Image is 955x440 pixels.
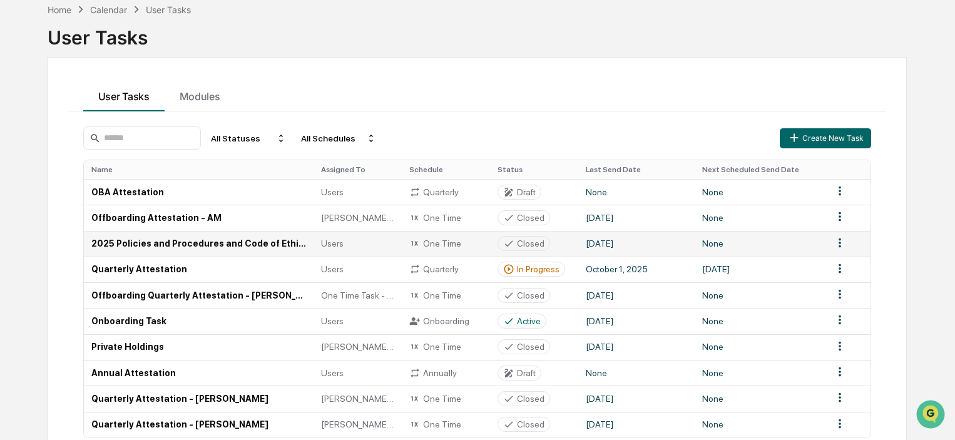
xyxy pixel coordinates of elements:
td: [DATE] [578,386,695,411]
td: None [695,386,825,411]
div: Onboarding [409,315,483,327]
div: Past conversations [13,139,84,149]
div: In Progress [517,264,559,274]
th: Last Send Date [578,160,695,179]
div: Quarterly [409,187,483,198]
div: Calendar [90,4,127,15]
div: Closed [517,419,544,429]
span: One Time Task - [PERSON_NAME] [321,290,394,300]
div: One Time [409,393,483,404]
div: Home [48,4,71,15]
td: [DATE] [578,205,695,230]
span: [DATE] [111,170,136,180]
td: Annual Attestation [84,360,314,386]
span: Users [321,238,344,248]
a: 🗄️Attestations [86,251,160,274]
td: Offboarding Quarterly Attestation - [PERSON_NAME] [84,282,314,308]
div: Draft [517,187,536,197]
button: Create New Task [780,128,871,148]
div: 🔎 [13,281,23,291]
span: [PERSON_NAME] [39,170,101,180]
span: Pylon [125,310,151,320]
td: None [695,334,825,360]
div: 🗄️ [91,257,101,267]
td: [DATE] [578,282,695,308]
td: None [578,360,695,386]
td: [DATE] [578,308,695,334]
div: Active [517,316,541,326]
span: Preclearance [25,256,81,269]
span: Users [321,187,344,197]
div: One Time [409,419,483,430]
div: One Time [409,341,483,352]
td: OBA Attestation [84,179,314,205]
div: One Time [409,290,483,301]
div: Annually [409,367,483,379]
button: Start new chat [213,100,228,115]
td: None [695,179,825,205]
td: [DATE] [578,231,695,257]
button: User Tasks [83,78,165,111]
span: Attestations [103,256,155,269]
td: None [695,231,825,257]
img: 8933085812038_c878075ebb4cc5468115_72.jpg [26,96,49,118]
td: None [695,282,825,308]
div: 🖐️ [13,257,23,267]
span: [PERSON_NAME] - One Time Task [321,342,394,352]
div: Closed [517,238,544,248]
img: Jack Rasmussen [13,158,33,178]
th: Name [84,160,314,179]
td: Quarterly Attestation [84,257,314,282]
span: [DATE] [111,204,136,214]
td: [DATE] [578,412,695,437]
span: [PERSON_NAME] - Offboarding [321,213,394,223]
div: User Tasks [48,16,907,49]
div: All Schedules [296,128,381,148]
td: Quarterly Attestation - [PERSON_NAME] [84,386,314,411]
td: None [695,360,825,386]
img: 1746055101610-c473b297-6a78-478c-a979-82029cc54cd1 [25,205,35,215]
th: Schedule [402,160,490,179]
th: Next Scheduled Send Date [695,160,825,179]
td: Private Holdings [84,334,314,360]
button: Modules [165,78,235,111]
td: [DATE] [695,257,825,282]
td: None [695,412,825,437]
img: 1746055101610-c473b297-6a78-478c-a979-82029cc54cd1 [25,171,35,181]
a: 🔎Data Lookup [8,275,84,297]
td: [DATE] [578,334,695,360]
img: 1746055101610-c473b297-6a78-478c-a979-82029cc54cd1 [13,96,35,118]
div: Closed [517,213,544,223]
div: One Time [409,238,483,249]
th: Assigned To [314,160,402,179]
img: Jack Rasmussen [13,192,33,212]
div: Start new chat [56,96,205,108]
span: [PERSON_NAME] - One Time Task [321,419,394,429]
span: Users [321,264,344,274]
iframe: Open customer support [915,399,949,432]
td: None [578,179,695,205]
div: We're available if you need us! [56,108,172,118]
span: • [104,170,108,180]
div: Quarterly [409,263,483,275]
span: [PERSON_NAME] - One Time Task [321,394,394,404]
th: Status [490,160,578,179]
span: • [104,204,108,214]
td: October 1, 2025 [578,257,695,282]
td: Offboarding Attestation - AM [84,205,314,230]
td: Onboarding Task [84,308,314,334]
div: User Tasks [146,4,191,15]
div: All Statuses [206,128,291,148]
div: Closed [517,342,544,352]
div: Draft [517,368,536,378]
div: One Time [409,212,483,223]
td: 2025 Policies and Procedures and Code of Ethics Attestation [84,231,314,257]
span: Users [321,368,344,378]
div: Closed [517,394,544,404]
span: [PERSON_NAME] [39,204,101,214]
button: See all [194,136,228,151]
span: Data Lookup [25,280,79,292]
td: None [695,308,825,334]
